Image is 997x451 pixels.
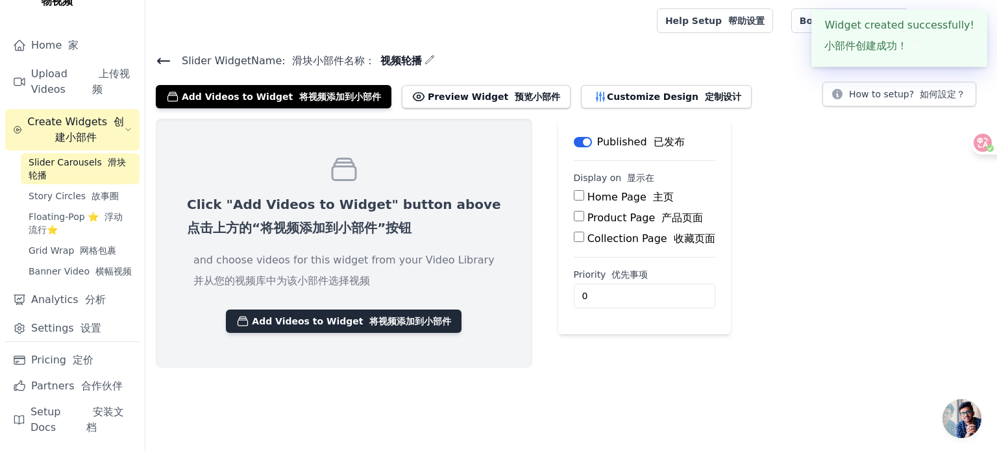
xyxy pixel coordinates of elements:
[187,220,412,236] font: 点击上方的“将视频添加到小部件”按钮
[27,114,125,145] span: Create Widgets
[705,91,741,102] font: 定制设计
[81,380,123,392] font: 合作伙伴
[193,274,370,287] font: 并从您的视频库中为该小部件选择视频
[597,134,685,150] p: Published
[299,91,381,102] font: 将视频添加到小部件
[627,173,654,183] font: 显示在
[292,55,375,67] font: 滑块小部件名称：
[29,156,132,182] span: Slider Carousels
[95,266,132,276] font: 横幅视频
[791,8,909,33] a: Book Demo 预订演示
[5,399,140,441] a: Setup Docs 安装文档
[80,245,116,256] font: 网格包裹
[587,232,715,245] label: Collection Page
[574,268,715,281] label: Priority
[674,232,715,245] font: 收藏页面
[5,287,140,313] a: Analytics 分析
[29,244,116,257] span: Grid Wrap
[654,136,685,148] font: 已发布
[919,9,987,32] button: 我 我的商店
[824,40,907,52] font: 小部件创建成功！
[822,82,976,106] button: How to setup? 如何設定？
[587,212,704,224] label: Product Page
[187,195,501,242] p: Click "Add Videos to Widget" button above
[73,354,93,366] font: 定价
[92,67,130,95] font: 上传视频
[21,262,140,280] a: Banner Video 横幅视频
[611,269,648,280] font: 优先事项
[920,89,965,99] font: 如何設定？
[21,208,140,239] a: Floating-Pop ⭐ 浮动流行⭐
[29,189,119,202] span: Story Circles
[907,38,922,54] button: Close
[68,39,79,51] font: 家
[581,85,752,108] button: Customize Design 定制设计
[5,347,140,373] a: Pricing 定价
[940,9,987,32] p: 我的商店
[661,212,703,224] font: 产品页面
[942,399,981,438] div: 开放式聊天
[822,91,976,103] a: How to setup? 如何設定？
[21,153,140,184] a: Slider Carousels 滑块轮播
[171,53,375,69] span: Slider Widget Name:
[92,191,119,201] font: 故事圈
[5,61,140,103] a: Upload Videos 上传视频
[85,293,106,306] font: 分析
[375,53,422,69] span: 视频轮播
[574,171,654,184] legend: Display on
[811,10,987,67] div: Widget created successfully!
[653,191,674,203] font: 主页
[156,85,391,108] button: Add Videos to Widget 将视频添加到小部件
[515,91,560,102] font: 预览小部件
[5,32,140,58] a: Home 家
[587,191,674,203] label: Home Page
[5,373,140,399] a: Partners 合作伙伴
[5,109,140,151] button: Create Widgets 创建小部件
[21,187,140,205] a: Story Circles 故事圈
[80,322,101,334] font: 设置
[369,316,451,326] font: 将视频添加到小部件
[728,16,765,26] font: 帮助设置
[226,310,462,333] button: Add Videos to Widget 将视频添加到小部件
[402,85,571,108] button: Preview Widget 预览小部件
[21,241,140,260] a: Grid Wrap 网格包裹
[193,252,495,294] p: and choose videos for this widget from your Video Library
[29,210,132,236] span: Floating-Pop ⭐
[657,8,773,33] a: Help Setup 帮助设置
[5,315,140,341] a: Settings 设置
[425,52,435,69] div: Edit Name
[29,265,132,278] span: Banner Video
[86,406,124,433] font: 安装文档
